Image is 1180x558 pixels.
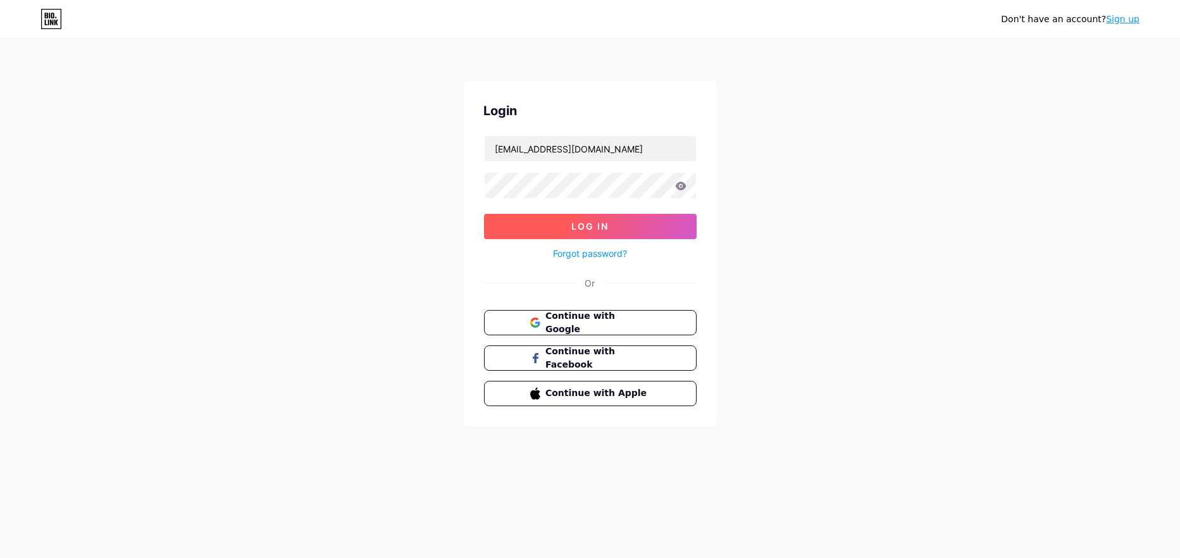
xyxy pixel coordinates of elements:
div: Or [585,276,595,290]
a: Sign up [1106,14,1140,24]
span: Continue with Facebook [545,345,650,371]
button: Continue with Google [484,310,697,335]
span: Log In [571,221,609,232]
button: Log In [484,214,697,239]
span: Continue with Apple [545,387,650,400]
button: Continue with Apple [484,381,697,406]
button: Continue with Facebook [484,345,697,371]
input: Username [485,136,696,161]
a: Forgot password? [553,247,627,260]
span: Continue with Google [545,309,650,336]
div: Don't have an account? [1001,13,1140,26]
div: Login [484,101,697,120]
